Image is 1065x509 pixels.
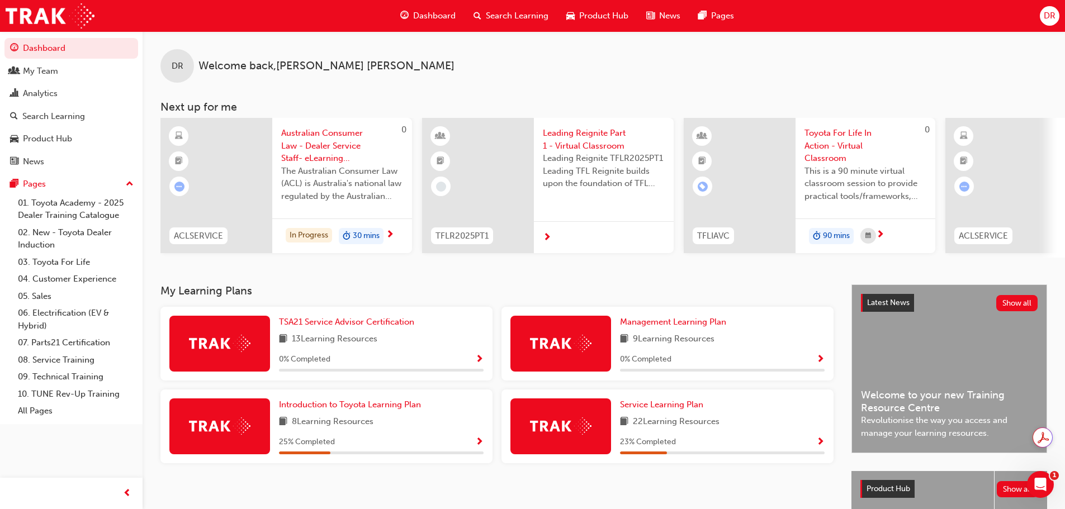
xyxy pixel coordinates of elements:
button: Pages [4,174,138,194]
div: Analytics [23,87,58,100]
div: In Progress [286,228,332,243]
button: Show Progress [816,435,825,449]
a: News [4,151,138,172]
span: 0 % Completed [620,353,671,366]
span: Management Learning Plan [620,317,726,327]
img: Trak [189,417,250,435]
span: Show Progress [475,355,484,365]
div: Product Hub [23,132,72,145]
a: TSA21 Service Advisor Certification [279,316,419,329]
div: News [23,155,44,168]
span: Leading Reignite TFLR2025PT1 Leading TFL Reignite builds upon the foundation of TFL Reignite, rea... [543,152,665,190]
button: Show Progress [475,435,484,449]
div: Pages [23,178,46,191]
span: booktick-icon [437,154,444,169]
button: Show all [996,295,1038,311]
button: Show all [997,481,1039,497]
span: learningRecordVerb_ATTEMPT-icon [174,182,184,192]
span: book-icon [620,332,628,346]
span: DR [172,60,183,73]
span: Toyota For Life In Action - Virtual Classroom [804,127,926,165]
span: learningRecordVerb_ATTEMPT-icon [959,182,969,192]
span: Introduction to Toyota Learning Plan [279,399,421,410]
img: Trak [6,3,94,28]
a: Management Learning Plan [620,316,731,329]
span: Welcome back , [PERSON_NAME] [PERSON_NAME] [198,60,455,73]
a: 05. Sales [13,288,138,305]
span: people-icon [10,66,18,77]
a: 07. Parts21 Certification [13,334,138,351]
span: News [659,9,680,22]
a: 03. Toyota For Life [13,254,138,271]
span: Welcome to your new Training Resource Centre [861,389,1038,414]
a: Latest NewsShow all [861,294,1038,312]
span: book-icon [279,332,287,346]
a: news-iconNews [637,4,689,27]
a: 08. Service Training [13,351,138,369]
span: booktick-icon [175,154,183,169]
h3: My Learning Plans [160,284,834,297]
span: Revolutionise the way you access and manage your learning resources. [861,414,1038,439]
span: ACLSERVICE [174,230,223,242]
a: 0ACLSERVICEAustralian Consumer Law - Dealer Service Staff- eLearning ModuleThe Australian Consume... [160,118,412,253]
span: Show Progress [475,437,484,448]
img: Trak [530,417,591,435]
a: car-iconProduct Hub [557,4,637,27]
a: All Pages [13,402,138,420]
span: 1 [1050,471,1059,480]
span: next-icon [543,233,551,243]
span: duration-icon [813,229,821,244]
a: Dashboard [4,38,138,59]
span: Service Learning Plan [620,399,703,410]
span: guage-icon [10,44,18,54]
a: 06. Electrification (EV & Hybrid) [13,305,138,334]
a: Latest NewsShow allWelcome to your new Training Resource CentreRevolutionise the way you access a... [851,284,1047,453]
span: search-icon [10,112,18,122]
span: learningResourceType_INSTRUCTOR_LED-icon [698,129,706,144]
span: duration-icon [343,229,351,244]
span: learningRecordVerb_NONE-icon [436,182,446,192]
span: Australian Consumer Law - Dealer Service Staff- eLearning Module [281,127,403,165]
span: 0 % Completed [279,353,330,366]
a: Product Hub [4,129,138,149]
a: search-iconSearch Learning [465,4,557,27]
span: car-icon [10,134,18,144]
a: 01. Toyota Academy - 2025 Dealer Training Catalogue [13,194,138,224]
button: DashboardMy TeamAnalyticsSearch LearningProduct HubNews [4,36,138,174]
a: 09. Technical Training [13,368,138,386]
span: 25 % Completed [279,436,335,449]
span: 30 mins [353,230,380,242]
a: Product HubShow all [860,480,1038,498]
span: Product Hub [579,9,628,22]
span: calendar-icon [865,229,871,243]
span: Leading Reignite Part 1 - Virtual Classroom [543,127,665,152]
span: TSA21 Service Advisor Certification [279,317,414,327]
a: Service Learning Plan [620,398,708,411]
span: Search Learning [486,9,548,22]
span: Show Progress [816,355,825,365]
span: prev-icon [123,487,131,501]
a: guage-iconDashboard [391,4,465,27]
a: Analytics [4,83,138,104]
span: 23 % Completed [620,436,676,449]
span: 9 Learning Resources [633,332,714,346]
span: learningRecordVerb_ENROLL-icon [698,182,708,192]
a: pages-iconPages [689,4,743,27]
span: booktick-icon [698,154,706,169]
span: pages-icon [10,179,18,189]
a: Introduction to Toyota Learning Plan [279,398,425,411]
span: Dashboard [413,9,456,22]
button: Show Progress [816,353,825,367]
span: DR [1044,9,1055,22]
span: Pages [711,9,734,22]
a: 10. TUNE Rev-Up Training [13,386,138,403]
span: The Australian Consumer Law (ACL) is Australia's national law regulated by the Australian Competi... [281,165,403,203]
span: news-icon [646,9,655,23]
span: up-icon [126,177,134,192]
span: book-icon [279,415,287,429]
iframe: Intercom live chat [1027,471,1054,498]
span: next-icon [386,230,394,240]
span: 0 [401,125,406,135]
span: chart-icon [10,89,18,99]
